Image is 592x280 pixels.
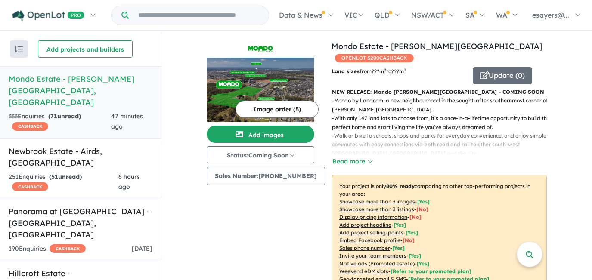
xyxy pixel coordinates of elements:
[132,245,152,252] span: [DATE]
[118,173,140,191] span: 6 hours ago
[9,111,111,132] div: 333 Enquir ies
[236,101,319,118] button: Image order (5)
[9,244,86,254] div: 190 Enquir ies
[394,222,406,228] span: [ Yes ]
[406,229,418,236] span: [ Yes ]
[111,112,143,130] span: 47 minutes ago
[332,96,554,114] p: - Mondo by Landcom, a new neighbourhood in the sought-after southernmost corner of [PERSON_NAME][...
[417,198,430,205] span: [ Yes ]
[386,68,406,74] span: to
[12,182,48,191] span: CASHBACK
[332,88,547,96] p: NEW RELEASE: Mondo [PERSON_NAME][GEOGRAPHIC_DATA] - COMING SOON
[332,41,542,51] a: Mondo Estate - [PERSON_NAME][GEOGRAPHIC_DATA]
[386,183,415,189] b: 80 % ready
[9,145,152,169] h5: Newbrook Estate - Airds , [GEOGRAPHIC_DATA]
[48,112,81,120] strong: ( unread)
[473,67,532,84] button: Update (0)
[391,68,406,74] u: ???m
[12,10,84,21] img: Openlot PRO Logo White
[339,245,390,251] u: Sales phone number
[12,122,48,131] span: CASHBACK
[391,268,471,274] span: [Refer to your promoted plan]
[207,167,325,185] button: Sales Number:[PHONE_NUMBER]
[339,206,414,212] u: Showcase more than 3 listings
[392,245,405,251] span: [ Yes ]
[416,206,428,212] span: [ No ]
[332,67,466,76] p: from
[372,68,386,74] u: ??? m
[9,206,152,240] h5: Panorama at [GEOGRAPHIC_DATA] - [GEOGRAPHIC_DATA] , [GEOGRAPHIC_DATA]
[51,173,58,181] span: 51
[9,73,152,108] h5: Mondo Estate - [PERSON_NAME][GEOGRAPHIC_DATA] , [GEOGRAPHIC_DATA]
[384,68,386,72] sup: 2
[339,229,403,236] u: Add project selling-points
[532,11,569,19] span: esayers@...
[130,6,267,25] input: Try estate name, suburb, builder or developer
[339,198,415,205] u: Showcase more than 3 images
[335,54,414,62] span: OPENLOT $ 200 CASHBACK
[207,58,314,122] img: Mondo Estate - Edmondson Park
[403,237,415,243] span: [ No ]
[210,44,311,54] img: Mondo Estate - Edmondson Park Logo
[339,268,388,274] u: Weekend eDM slots
[409,252,421,259] span: [ Yes ]
[50,112,57,120] span: 71
[332,157,372,166] button: Read more
[15,46,23,52] img: sort.svg
[339,260,415,267] u: Native ads (Promoted estate)
[417,260,429,267] span: [Yes]
[49,173,82,181] strong: ( unread)
[207,40,314,122] a: Mondo Estate - Edmondson Park LogoMondo Estate - Edmondson Park
[332,68,360,74] b: Land sizes
[207,146,314,163] button: Status:Coming Soon
[332,114,554,132] p: - With only 147 land lots to choose from, it’s a once-in-a-lifetime opportunity to build the perf...
[339,214,407,220] u: Display pricing information
[9,172,118,193] div: 251 Enquir ies
[404,68,406,72] sup: 2
[38,40,133,58] button: Add projects and builders
[339,237,400,243] u: Embed Facebook profile
[409,214,422,220] span: [ No ]
[332,132,554,158] p: - Walk or bike to schools, shops and parks for everyday convenience, and enjoy simple commutes wi...
[207,126,314,143] button: Add images
[339,252,406,259] u: Invite your team members
[50,244,86,253] span: CASHBACK
[339,222,391,228] u: Add project headline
